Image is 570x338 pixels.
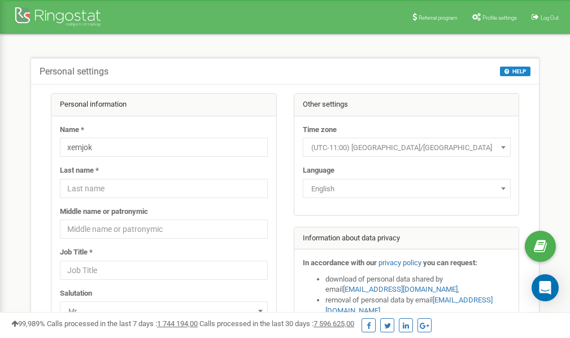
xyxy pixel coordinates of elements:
button: HELP [500,67,530,76]
span: Calls processed in the last 7 days : [47,319,198,328]
input: Last name [60,179,268,198]
li: download of personal data shared by email , [325,274,511,295]
input: Job Title [60,261,268,280]
label: Language [303,165,334,176]
input: Name [60,138,268,157]
input: Middle name or patronymic [60,220,268,239]
a: [EMAIL_ADDRESS][DOMAIN_NAME] [343,285,458,293]
div: Open Intercom Messenger [532,274,559,301]
strong: In accordance with our [303,258,377,267]
u: 1 744 194,00 [157,319,198,328]
a: privacy policy [378,258,421,267]
strong: you can request: [423,258,477,267]
div: Other settings [294,94,519,116]
span: (UTC-11:00) Pacific/Midway [303,138,511,157]
div: Information about data privacy [294,227,519,250]
label: Time zone [303,125,337,135]
label: Last name * [60,165,99,176]
span: English [307,181,507,197]
div: Personal information [51,94,276,116]
span: Mr. [64,304,264,319]
span: (UTC-11:00) Pacific/Midway [307,140,507,156]
span: 99,989% [11,319,45,328]
label: Middle name or patronymic [60,207,148,217]
span: Mr. [60,301,268,321]
span: Calls processed in the last 30 days : [199,319,354,328]
label: Job Title * [60,247,93,258]
h5: Personal settings [40,67,108,77]
span: Log Out [541,15,559,21]
span: English [303,179,511,198]
u: 7 596 625,00 [314,319,354,328]
span: Profile settings [482,15,517,21]
label: Name * [60,125,84,135]
li: removal of personal data by email , [325,295,511,316]
span: Referral program [419,15,458,21]
label: Salutation [60,288,92,299]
